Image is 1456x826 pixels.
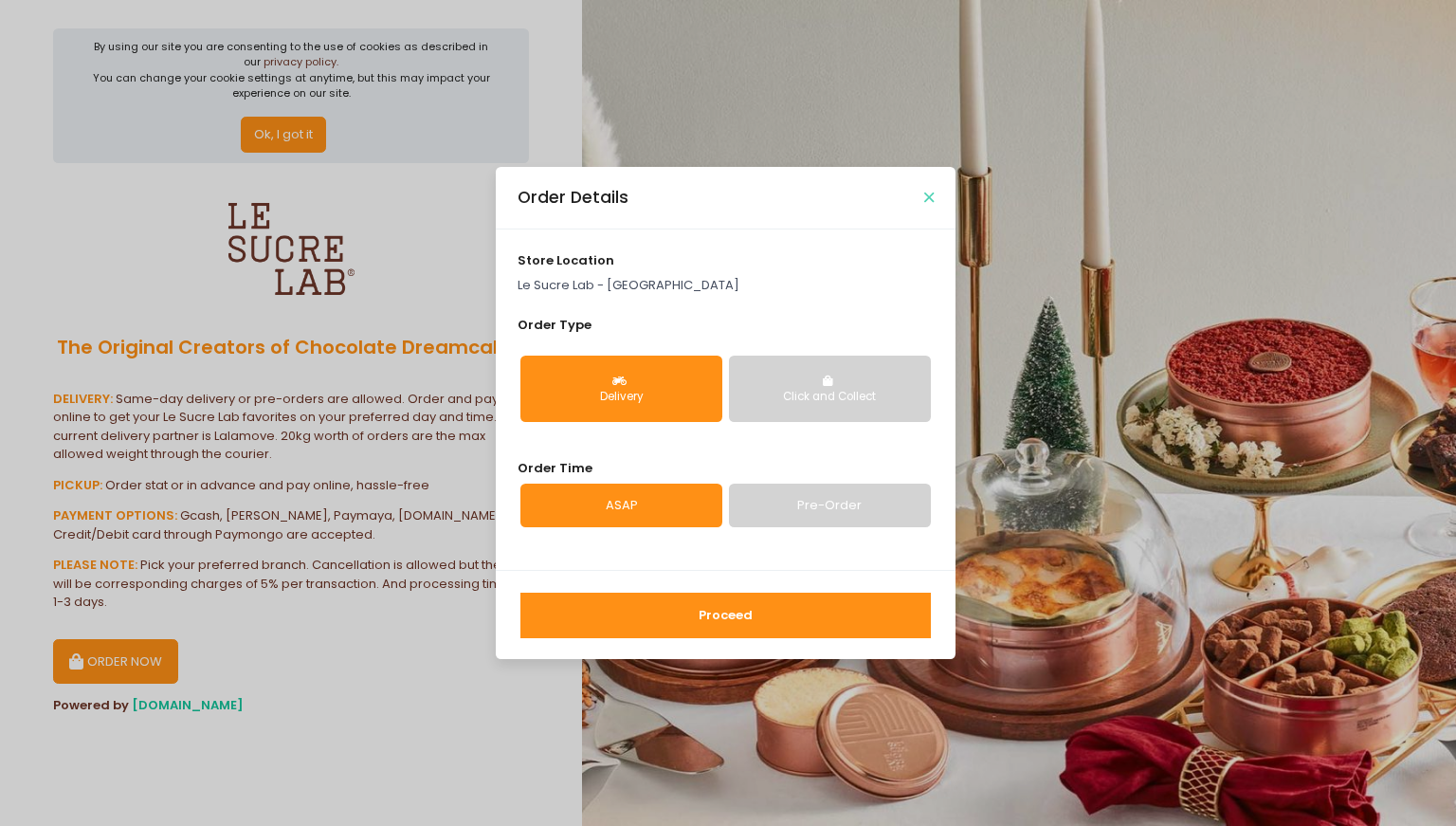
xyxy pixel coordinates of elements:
button: Delivery [520,356,722,422]
p: Le Sucre Lab - [GEOGRAPHIC_DATA] [518,276,935,295]
button: Click and Collect [729,356,931,422]
a: ASAP [520,484,722,527]
div: Delivery [534,389,709,406]
span: Order Type [518,316,591,334]
button: Proceed [520,593,931,638]
button: Close [924,193,934,202]
a: Pre-Order [729,484,931,527]
div: Click and Collect [742,389,918,406]
span: store location [518,251,614,269]
div: Order Details [518,185,628,210]
span: Order Time [518,459,592,477]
